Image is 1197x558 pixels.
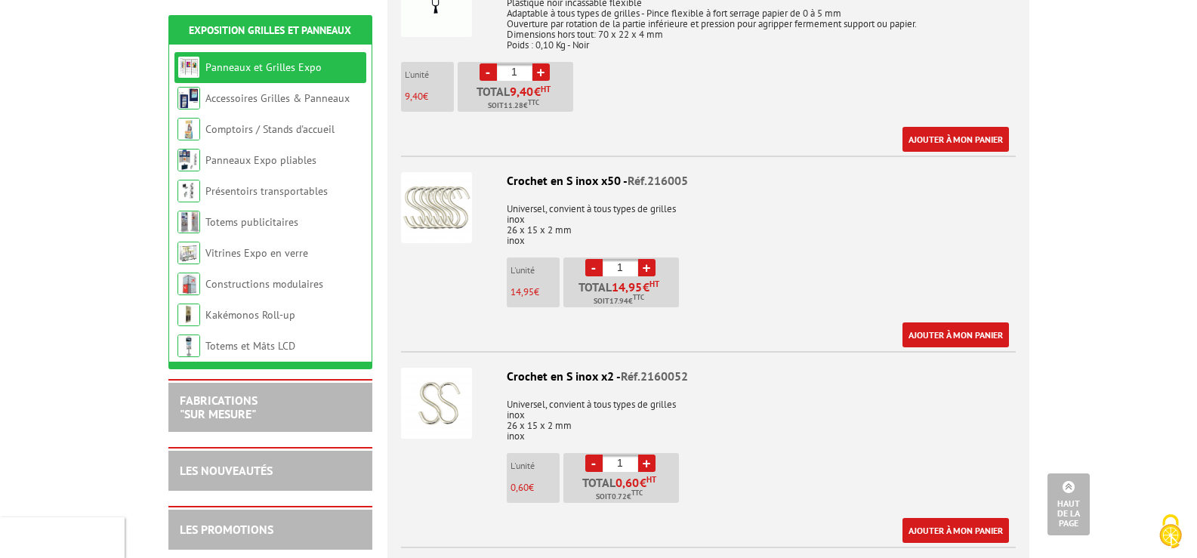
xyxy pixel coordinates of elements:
[902,127,1009,152] a: Ajouter à mon panier
[401,389,1016,442] p: Universel, convient à tous types de grilles inox 26 x 15 x 2 mm inox
[1144,507,1197,558] button: Cookies (fenêtre modale)
[205,308,295,322] a: Kakémonos Roll-up
[189,23,351,37] a: Exposition Grilles et Panneaux
[511,461,560,471] p: L'unité
[585,455,603,472] a: -
[511,285,534,298] span: 14,95
[205,184,328,198] a: Présentoirs transportables
[621,368,688,384] span: Réf.2160052
[205,122,335,136] a: Comptoirs / Stands d'accueil
[902,322,1009,347] a: Ajouter à mon panier
[612,281,643,293] span: 14,95
[638,455,656,472] a: +
[177,211,200,233] img: Totems publicitaires
[405,90,423,103] span: 9,40
[628,173,688,188] span: Réf.216005
[205,339,295,353] a: Totems et Mâts LCD
[615,476,656,489] span: €
[902,518,1009,543] a: Ajouter à mon panier
[401,368,1016,385] div: Crochet en S inox x2 -
[401,368,472,439] img: Crochet en S inox x2
[177,334,200,357] img: Totems et Mâts LCD
[504,100,523,112] span: 11.28
[646,474,656,485] sup: HT
[180,463,273,478] a: LES NOUVEAUTÉS
[1152,513,1189,550] img: Cookies (fenêtre modale)
[177,242,200,264] img: Vitrines Expo en verre
[649,279,659,289] sup: HT
[511,265,560,276] p: L'unité
[638,259,656,276] a: +
[532,63,550,81] a: +
[401,193,1016,246] p: Universel, convient à tous types de grilles inox 26 x 15 x 2 mm inox
[510,85,551,97] span: €
[511,287,560,297] p: €
[594,295,644,307] span: Soit €
[205,153,316,167] a: Panneaux Expo pliables
[511,481,529,494] span: 0,60
[596,491,643,503] span: Soit €
[488,100,539,112] span: Soit €
[612,281,659,293] span: €
[405,69,454,80] p: L'unité
[405,91,454,102] p: €
[401,172,472,243] img: Crochet en S inox x50
[567,281,679,307] p: Total
[461,85,573,112] p: Total
[615,476,640,489] span: 0,60
[205,277,323,291] a: Constructions modulaires
[177,149,200,171] img: Panneaux Expo pliables
[631,489,643,497] sup: TTC
[585,259,603,276] a: -
[612,491,627,503] span: 0.72
[528,98,539,106] sup: TTC
[177,56,200,79] img: Panneaux et Grilles Expo
[633,293,644,301] sup: TTC
[510,85,534,97] span: 9,40
[177,273,200,295] img: Constructions modulaires
[1047,473,1090,535] a: Haut de la page
[205,91,350,105] a: Accessoires Grilles & Panneaux
[180,393,258,421] a: FABRICATIONS"Sur Mesure"
[567,476,679,503] p: Total
[177,304,200,326] img: Kakémonos Roll-up
[511,482,560,493] p: €
[541,84,551,94] sup: HT
[177,118,200,140] img: Comptoirs / Stands d'accueil
[180,522,273,537] a: LES PROMOTIONS
[401,172,1016,190] div: Crochet en S inox x50 -
[609,295,628,307] span: 17.94
[177,87,200,109] img: Accessoires Grilles & Panneaux
[177,180,200,202] img: Présentoirs transportables
[205,246,308,260] a: Vitrines Expo en verre
[205,60,322,74] a: Panneaux et Grilles Expo
[205,215,298,229] a: Totems publicitaires
[480,63,497,81] a: -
